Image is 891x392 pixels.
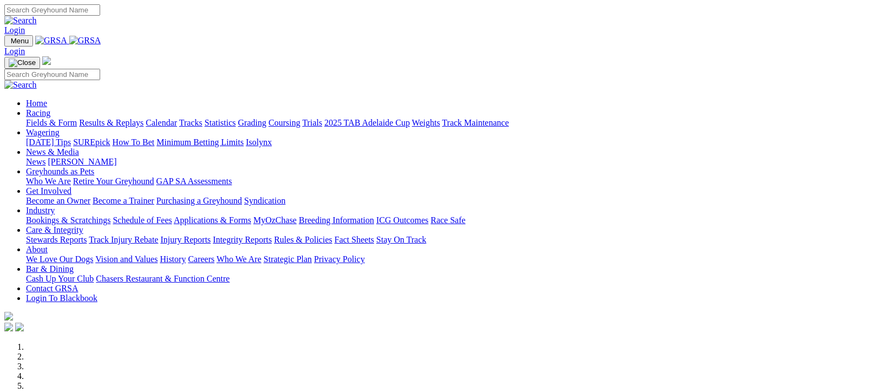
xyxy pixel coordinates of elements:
a: Careers [188,254,214,264]
a: Get Involved [26,186,71,195]
img: logo-grsa-white.png [4,312,13,321]
a: Results & Replays [79,118,143,127]
a: Industry [26,206,55,215]
a: We Love Our Dogs [26,254,93,264]
input: Search [4,69,100,80]
a: Chasers Restaurant & Function Centre [96,274,230,283]
div: Wagering [26,138,887,147]
a: Statistics [205,118,236,127]
img: Search [4,16,37,25]
img: logo-grsa-white.png [42,56,51,65]
a: Become an Owner [26,196,90,205]
a: Purchasing a Greyhound [156,196,242,205]
a: Bar & Dining [26,264,74,273]
a: Breeding Information [299,215,374,225]
a: SUREpick [73,138,110,147]
img: facebook.svg [4,323,13,331]
a: Race Safe [430,215,465,225]
img: Search [4,80,37,90]
a: GAP SA Assessments [156,177,232,186]
a: Stewards Reports [26,235,87,244]
a: About [26,245,48,254]
a: Vision and Values [95,254,158,264]
a: Grading [238,118,266,127]
div: Greyhounds as Pets [26,177,887,186]
a: Wagering [26,128,60,137]
a: [DATE] Tips [26,138,71,147]
a: Strategic Plan [264,254,312,264]
a: Minimum Betting Limits [156,138,244,147]
img: Close [9,58,36,67]
div: About [26,254,887,264]
div: Bar & Dining [26,274,887,284]
a: Tracks [179,118,202,127]
a: Track Maintenance [442,118,509,127]
div: Industry [26,215,887,225]
a: Greyhounds as Pets [26,167,94,176]
a: ICG Outcomes [376,215,428,225]
a: Integrity Reports [213,235,272,244]
a: Become a Trainer [93,196,154,205]
div: Get Involved [26,196,887,206]
a: Privacy Policy [314,254,365,264]
a: Injury Reports [160,235,211,244]
a: Home [26,99,47,108]
a: Who We Are [26,177,71,186]
a: Schedule of Fees [113,215,172,225]
a: Cash Up Your Club [26,274,94,283]
a: Retire Your Greyhound [73,177,154,186]
a: Who We Are [217,254,261,264]
div: Racing [26,118,887,128]
a: Login To Blackbook [26,293,97,303]
a: Fact Sheets [335,235,374,244]
button: Toggle navigation [4,35,33,47]
a: Applications & Forms [174,215,251,225]
div: News & Media [26,157,887,167]
a: Isolynx [246,138,272,147]
a: Coursing [268,118,300,127]
a: Fields & Form [26,118,77,127]
a: Racing [26,108,50,117]
a: Track Injury Rebate [89,235,158,244]
a: Bookings & Scratchings [26,215,110,225]
a: [PERSON_NAME] [48,157,116,166]
img: GRSA [69,36,101,45]
a: Calendar [146,118,177,127]
span: Menu [11,37,29,45]
a: Syndication [244,196,285,205]
a: Rules & Policies [274,235,332,244]
a: Care & Integrity [26,225,83,234]
a: Login [4,47,25,56]
img: twitter.svg [15,323,24,331]
a: MyOzChase [253,215,297,225]
a: How To Bet [113,138,155,147]
img: GRSA [35,36,67,45]
a: Stay On Track [376,235,426,244]
a: History [160,254,186,264]
a: Trials [302,118,322,127]
a: 2025 TAB Adelaide Cup [324,118,410,127]
a: Contact GRSA [26,284,78,293]
div: Care & Integrity [26,235,887,245]
button: Toggle navigation [4,57,40,69]
a: News & Media [26,147,79,156]
a: News [26,157,45,166]
a: Login [4,25,25,35]
a: Weights [412,118,440,127]
input: Search [4,4,100,16]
